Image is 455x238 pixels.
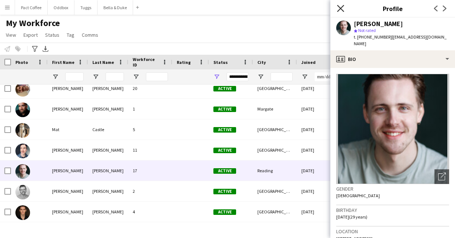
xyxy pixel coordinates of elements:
span: View [6,32,16,38]
span: Tag [67,32,74,38]
button: Bella & Duke [98,0,133,15]
div: [DATE] [297,202,341,222]
div: 1 [128,99,172,119]
div: [DATE] [297,78,341,98]
img: Oliver Mullins [15,164,30,179]
span: Photo [15,59,28,65]
span: | [EMAIL_ADDRESS][DOMAIN_NAME] [354,34,447,46]
div: [PERSON_NAME] [88,99,128,119]
input: Workforce ID Filter Input [146,72,168,81]
span: Workforce ID [133,57,159,68]
span: Active [213,168,236,174]
span: Status [213,59,228,65]
div: [PERSON_NAME] [88,140,128,160]
button: Open Filter Menu [52,73,59,80]
div: [GEOGRAPHIC_DATA] [253,140,297,160]
button: Oddbox [48,0,74,15]
a: View [3,30,19,40]
div: Open photos pop-in [434,169,449,184]
span: Not rated [358,28,376,33]
span: [DATE] (29 years) [336,214,367,220]
button: Open Filter Menu [92,73,99,80]
div: [PERSON_NAME] [48,99,88,119]
span: Active [213,127,236,133]
button: Open Filter Menu [213,73,220,80]
input: City Filter Input [271,72,293,81]
div: [DATE] [297,140,341,160]
h3: Location [336,228,449,235]
div: [DATE] [297,119,341,140]
img: Robert Wilkinson [15,205,30,220]
span: Active [213,86,236,91]
span: Active [213,107,236,112]
h3: Profile [330,4,455,13]
button: Open Filter Menu [301,73,308,80]
div: 11 [128,140,172,160]
span: Joined [301,59,316,65]
span: City [257,59,266,65]
img: Peter Tickner [15,185,30,199]
app-action-btn: Advanced filters [30,44,39,53]
div: Reading [253,161,297,181]
div: 20 [128,78,172,98]
span: Last Name [92,59,114,65]
div: [DATE] [297,99,341,119]
span: [DEMOGRAPHIC_DATA] [336,193,380,198]
div: Bio [330,50,455,68]
span: Active [213,189,236,194]
span: Active [213,209,236,215]
div: [PERSON_NAME] [48,202,88,222]
span: Active [213,148,236,153]
div: 5 [128,119,172,140]
div: [PERSON_NAME] [88,202,128,222]
div: [GEOGRAPHIC_DATA] [253,119,297,140]
span: Export [23,32,38,38]
div: [PERSON_NAME] [48,161,88,181]
a: Comms [79,30,101,40]
div: 17 [128,161,172,181]
span: t. [PHONE_NUMBER] [354,34,392,40]
div: [GEOGRAPHIC_DATA] [253,78,297,98]
div: [GEOGRAPHIC_DATA] [253,202,297,222]
div: [DATE] [297,181,341,201]
span: Status [45,32,59,38]
img: Joshua Eldridge-Smith [15,102,30,117]
div: [GEOGRAPHIC_DATA] [253,181,297,201]
a: Export [21,30,41,40]
div: Castle [88,119,128,140]
a: Status [42,30,62,40]
div: [PERSON_NAME] [88,161,128,181]
a: Tag [64,30,77,40]
app-action-btn: Export XLSX [41,44,50,53]
span: Comms [82,32,98,38]
img: Mat Castle [15,123,30,138]
input: First Name Filter Input [65,72,84,81]
button: Open Filter Menu [257,73,264,80]
div: 4 [128,202,172,222]
span: My Workforce [6,18,60,29]
button: Tuggs [74,0,98,15]
img: Josh Radcliffe [15,82,30,97]
div: 2 [128,181,172,201]
div: [PERSON_NAME] [88,78,128,98]
h3: Birthday [336,207,449,213]
div: [PERSON_NAME] [48,140,88,160]
input: Joined Filter Input [315,72,337,81]
div: [DATE] [297,161,341,181]
h3: Gender [336,185,449,192]
button: Open Filter Menu [133,73,139,80]
div: [PERSON_NAME] [88,181,128,201]
img: Crew avatar or photo [336,74,449,184]
button: Pact Coffee [15,0,48,15]
div: Mat [48,119,88,140]
div: Margate [253,99,297,119]
input: Last Name Filter Input [106,72,124,81]
div: [PERSON_NAME] [48,181,88,201]
div: [PERSON_NAME] [354,21,403,27]
span: Rating [177,59,191,65]
div: [PERSON_NAME] [48,78,88,98]
img: Matthew Blaney [15,144,30,158]
span: First Name [52,59,74,65]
